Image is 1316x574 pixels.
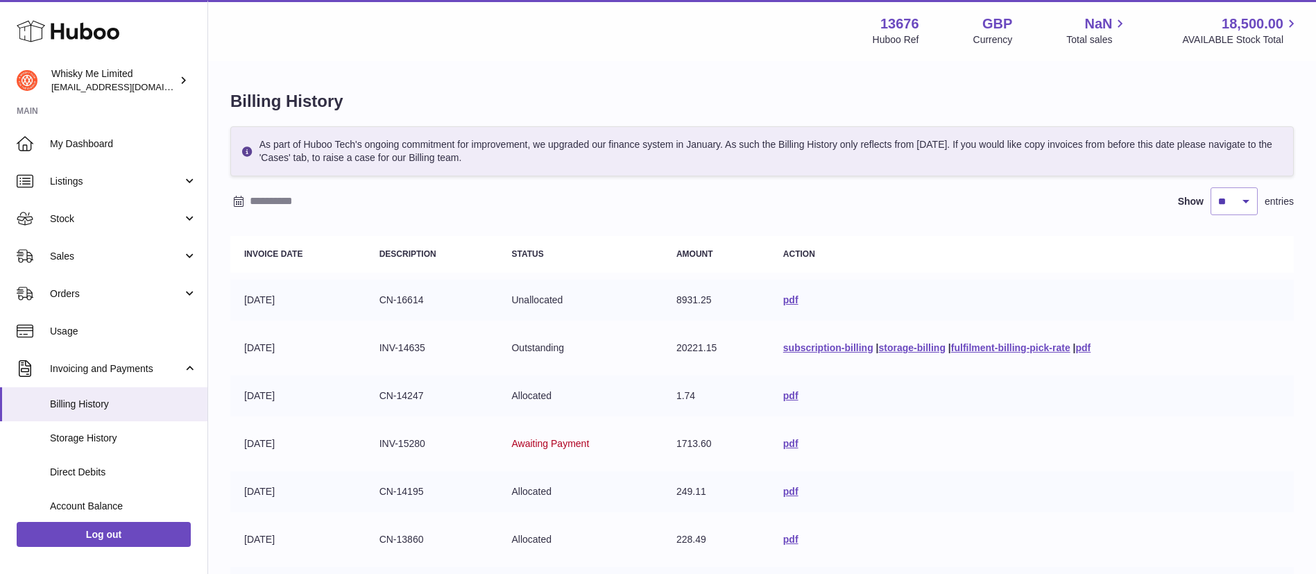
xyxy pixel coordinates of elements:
[876,342,879,353] span: |
[230,471,366,512] td: [DATE]
[1178,195,1204,208] label: Show
[50,175,182,188] span: Listings
[50,362,182,375] span: Invoicing and Payments
[951,342,1070,353] a: fulfilment-billing-pick-rate
[783,438,798,449] a: pdf
[230,375,366,416] td: [DATE]
[230,90,1294,112] h1: Billing History
[50,325,197,338] span: Usage
[230,126,1294,176] div: As part of Huboo Tech's ongoing commitment for improvement, we upgraded our finance system in Jan...
[17,70,37,91] img: internalAdmin-13676@internal.huboo.com
[1073,342,1076,353] span: |
[511,438,589,449] span: Awaiting Payment
[244,249,302,259] strong: Invoice Date
[511,249,543,259] strong: Status
[663,328,769,369] td: 20221.15
[50,500,197,513] span: Account Balance
[511,342,564,353] span: Outstanding
[676,249,713,259] strong: Amount
[511,390,552,401] span: Allocated
[663,423,769,464] td: 1713.60
[982,15,1012,33] strong: GBP
[230,280,366,321] td: [DATE]
[783,249,815,259] strong: Action
[1182,33,1299,47] span: AVAILABLE Stock Total
[880,15,919,33] strong: 13676
[511,294,563,305] span: Unallocated
[50,137,197,151] span: My Dashboard
[51,81,204,92] span: [EMAIL_ADDRESS][DOMAIN_NAME]
[663,375,769,416] td: 1.74
[366,375,498,416] td: CN-14247
[230,519,366,560] td: [DATE]
[230,328,366,369] td: [DATE]
[50,212,182,226] span: Stock
[366,471,498,512] td: CN-14195
[1066,15,1128,47] a: NaN Total sales
[1075,342,1091,353] a: pdf
[783,534,798,545] a: pdf
[50,398,197,411] span: Billing History
[1222,15,1283,33] span: 18,500.00
[973,33,1013,47] div: Currency
[783,486,798,497] a: pdf
[50,432,197,445] span: Storage History
[1182,15,1299,47] a: 18,500.00 AVAILABLE Stock Total
[366,280,498,321] td: CN-16614
[663,471,769,512] td: 249.11
[366,423,498,464] td: INV-15280
[50,466,197,479] span: Direct Debits
[1084,15,1112,33] span: NaN
[511,534,552,545] span: Allocated
[366,519,498,560] td: CN-13860
[783,342,873,353] a: subscription-billing
[783,390,798,401] a: pdf
[1066,33,1128,47] span: Total sales
[663,280,769,321] td: 8931.25
[663,519,769,560] td: 228.49
[879,342,946,353] a: storage-billing
[873,33,919,47] div: Huboo Ref
[51,67,176,94] div: Whisky Me Limited
[50,287,182,301] span: Orders
[948,342,951,353] span: |
[366,328,498,369] td: INV-14635
[230,423,366,464] td: [DATE]
[17,522,191,547] a: Log out
[511,486,552,497] span: Allocated
[783,294,798,305] a: pdf
[379,249,436,259] strong: Description
[50,250,182,263] span: Sales
[1265,195,1294,208] span: entries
